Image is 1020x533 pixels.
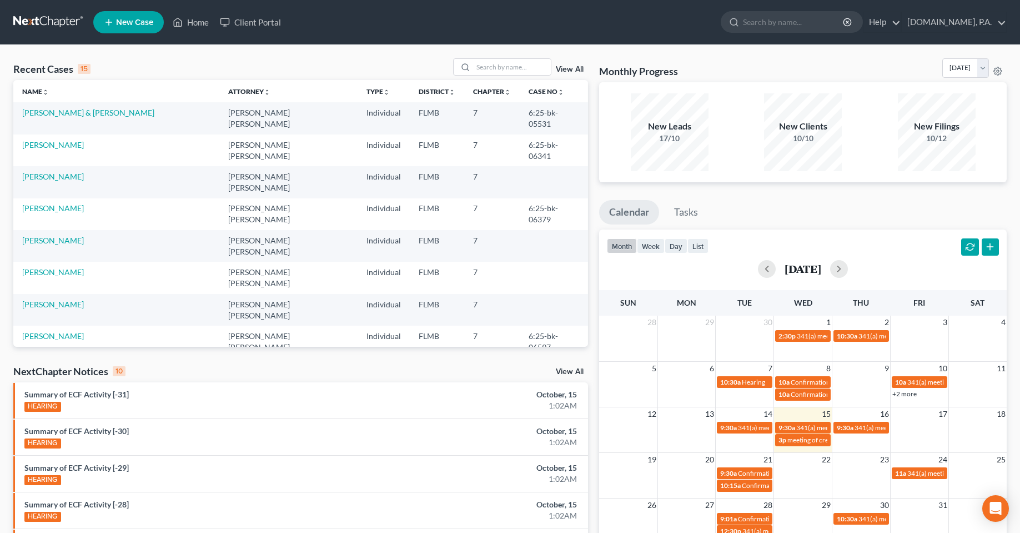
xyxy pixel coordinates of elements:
[720,378,741,386] span: 10:30a
[879,499,890,512] span: 30
[599,200,659,225] a: Calendar
[219,135,358,166] td: [PERSON_NAME] [PERSON_NAME]
[464,262,520,293] td: 7
[821,499,832,512] span: 29
[400,462,577,474] div: October, 15
[797,332,841,340] span: 341(a) meeting
[219,198,358,230] td: [PERSON_NAME] [PERSON_NAME]
[837,515,857,523] span: 10:30a
[410,198,464,230] td: FLMB
[22,203,84,213] a: [PERSON_NAME]
[996,453,1007,466] span: 25
[400,400,577,411] div: 1:02AM
[24,500,129,509] a: Summary of ECF Activity [-28]
[631,133,709,144] div: 17/10
[520,326,588,357] td: 6:25-bk-06597
[22,172,84,181] a: [PERSON_NAME]
[464,166,520,198] td: 7
[22,87,49,96] a: Nameunfold_more
[720,481,741,490] span: 10:15a
[24,475,61,485] div: HEARING
[22,331,84,341] a: [PERSON_NAME]
[358,166,410,198] td: Individual
[787,436,846,444] span: meeting of creditors
[937,362,948,375] span: 10
[410,230,464,262] td: FLMB
[1000,316,1007,329] span: 4
[219,102,358,134] td: [PERSON_NAME] [PERSON_NAME]
[410,326,464,357] td: FLMB
[942,316,948,329] span: 3
[762,453,773,466] span: 21
[937,407,948,421] span: 17
[646,453,657,466] span: 19
[410,135,464,166] td: FLMB
[996,362,1007,375] span: 11
[520,198,588,230] td: 6:25-bk-06379
[219,262,358,293] td: [PERSON_NAME] [PERSON_NAME]
[219,230,358,262] td: [PERSON_NAME] [PERSON_NAME]
[825,316,832,329] span: 1
[879,453,890,466] span: 23
[907,378,951,386] span: 341(a) meeting
[520,102,588,134] td: 6:25-bk-05531
[410,294,464,326] td: FLMB
[742,378,765,386] span: Hearing
[607,238,637,253] button: month
[219,166,358,198] td: [PERSON_NAME] [PERSON_NAME]
[646,499,657,512] span: 26
[400,474,577,485] div: 1:02AM
[400,389,577,400] div: October, 15
[858,515,902,523] span: 341(a) meeting
[858,332,902,340] span: 341(a) meeting
[464,294,520,326] td: 7
[704,407,715,421] span: 13
[22,267,84,277] a: [PERSON_NAME]
[704,499,715,512] span: 27
[902,12,1006,32] a: [DOMAIN_NAME], P.A.
[400,426,577,437] div: October, 15
[883,316,890,329] span: 2
[913,298,925,307] span: Fri
[737,298,752,307] span: Tue
[78,64,91,74] div: 15
[358,262,410,293] td: Individual
[473,87,511,96] a: Chapterunfold_more
[24,439,61,449] div: HEARING
[358,326,410,357] td: Individual
[464,135,520,166] td: 7
[400,510,577,521] div: 1:02AM
[464,230,520,262] td: 7
[167,12,214,32] a: Home
[762,499,773,512] span: 28
[410,166,464,198] td: FLMB
[982,495,1009,522] div: Open Intercom Messenger
[764,120,842,133] div: New Clients
[895,378,906,386] span: 10a
[358,102,410,134] td: Individual
[883,362,890,375] span: 9
[794,298,812,307] span: Wed
[996,407,1007,421] span: 18
[778,390,790,398] span: 10a
[358,135,410,166] td: Individual
[863,12,901,32] a: Help
[520,135,588,166] td: 6:25-bk-06341
[720,469,737,477] span: 9:30a
[738,515,801,523] span: Confirmation hearing
[767,362,773,375] span: 7
[821,407,832,421] span: 15
[738,469,801,477] span: Confirmation hearing
[113,366,125,376] div: 10
[410,262,464,293] td: FLMB
[631,120,709,133] div: New Leads
[720,424,737,432] span: 9:30a
[879,407,890,421] span: 16
[22,300,84,309] a: [PERSON_NAME]
[358,230,410,262] td: Individual
[449,89,455,96] i: unfold_more
[762,316,773,329] span: 30
[116,18,153,27] span: New Case
[557,89,564,96] i: unfold_more
[24,402,61,412] div: HEARING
